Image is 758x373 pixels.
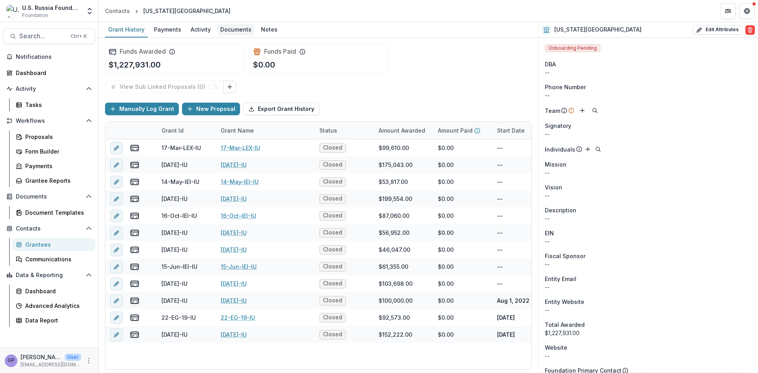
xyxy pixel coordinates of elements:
a: Tasks [13,98,95,111]
div: $0.00 [438,178,454,186]
a: Payments [13,159,95,172]
button: edit [110,328,123,341]
span: Closed [323,144,342,151]
button: view-payments [130,262,139,272]
button: Open Workflows [3,114,95,127]
span: Closed [323,178,342,185]
button: Edit Attributes [692,25,742,35]
div: $0.00 [438,195,454,203]
span: Closed [323,229,342,236]
a: Activity [188,22,214,37]
div: Dashboard [16,69,89,77]
a: Proposals [13,130,95,143]
p: Team [545,107,560,115]
div: 14-May-IEI-IU [161,178,199,186]
button: Open Data & Reporting [3,269,95,281]
a: [DATE]-IU [221,195,247,203]
a: Grant History [105,22,148,37]
div: -- [545,68,752,77]
a: Grantees [13,238,95,251]
div: $0.00 [438,212,454,220]
button: Open entity switcher [84,3,95,19]
div: Grantee Reports [25,176,89,185]
p: -- [545,214,752,223]
span: Data & Reporting [16,272,83,279]
div: $46,047.00 [379,246,410,254]
div: Tasks [25,101,89,109]
button: view-payments [130,279,139,289]
a: 14-May-IEI-IU [221,178,259,186]
a: Communications [13,253,95,266]
span: Notifications [16,54,92,60]
div: [DATE]-IU [161,229,188,237]
a: Form Builder [13,145,95,158]
a: 17-Mar-LEX-IU [221,144,260,152]
div: $53,817.00 [379,178,408,186]
button: Search [590,106,600,115]
a: [DATE]-IU [221,279,247,288]
a: Document Templates [13,206,95,219]
div: Notes [258,24,281,35]
p: -- [497,212,503,220]
div: Grant Id [157,126,188,135]
div: $0.00 [438,144,454,152]
p: -- [497,279,503,288]
a: Dashboard [13,285,95,298]
div: Status [315,126,342,135]
a: Grantee Reports [13,174,95,187]
div: Ctrl + K [69,32,88,41]
button: edit [110,244,123,256]
button: Open Contacts [3,222,95,235]
span: Fiscal Sponsor [545,252,585,260]
p: Aug 1, 2022 [497,296,529,305]
span: Closed [323,280,342,287]
button: Manually Log Grant [105,103,179,115]
div: Grant Id [157,122,216,139]
div: [DATE]-IU [161,296,188,305]
div: Payments [151,24,184,35]
span: Closed [323,195,342,202]
a: Payments [151,22,184,37]
span: Mission [545,160,567,169]
p: EIN [545,229,554,237]
div: Form Builder [25,147,89,156]
div: Proposals [25,133,89,141]
button: Open Documents [3,190,95,203]
nav: breadcrumb [102,5,234,17]
button: Add [578,106,587,115]
div: Gennady Podolny [8,358,15,363]
div: Amount Awarded [374,122,433,139]
button: More [84,356,94,366]
div: $100,000.00 [379,296,413,305]
button: Get Help [739,3,755,19]
div: Advanced Analytics [25,302,89,310]
span: Closed [323,161,342,168]
div: Data Report [25,316,89,324]
h2: Funds Awarded [120,48,166,55]
button: Notifications [3,51,95,63]
a: [DATE]-IU [221,246,247,254]
div: $56,952.00 [379,229,409,237]
a: Dashboard [3,66,95,79]
button: view-payments [130,177,139,187]
p: Individuals [545,145,575,154]
button: Search [593,144,603,154]
button: view-payments [130,160,139,170]
div: Grantees [25,240,89,249]
button: edit [110,142,123,154]
div: [DATE]-IU [161,279,188,288]
div: Contacts [105,7,130,15]
button: view-payments [130,330,139,339]
span: Closed [323,314,342,321]
p: -- [545,169,752,177]
div: 16-Oct-IEI-IU [161,212,197,220]
div: $152,222.00 [379,330,412,339]
div: Amount Paid [433,122,492,139]
div: 15-Jun-IEI-IU [161,262,197,271]
h2: Funds Paid [264,48,296,55]
button: edit [110,277,123,290]
button: edit [110,311,123,324]
button: Partners [720,3,736,19]
div: $0.00 [438,229,454,237]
